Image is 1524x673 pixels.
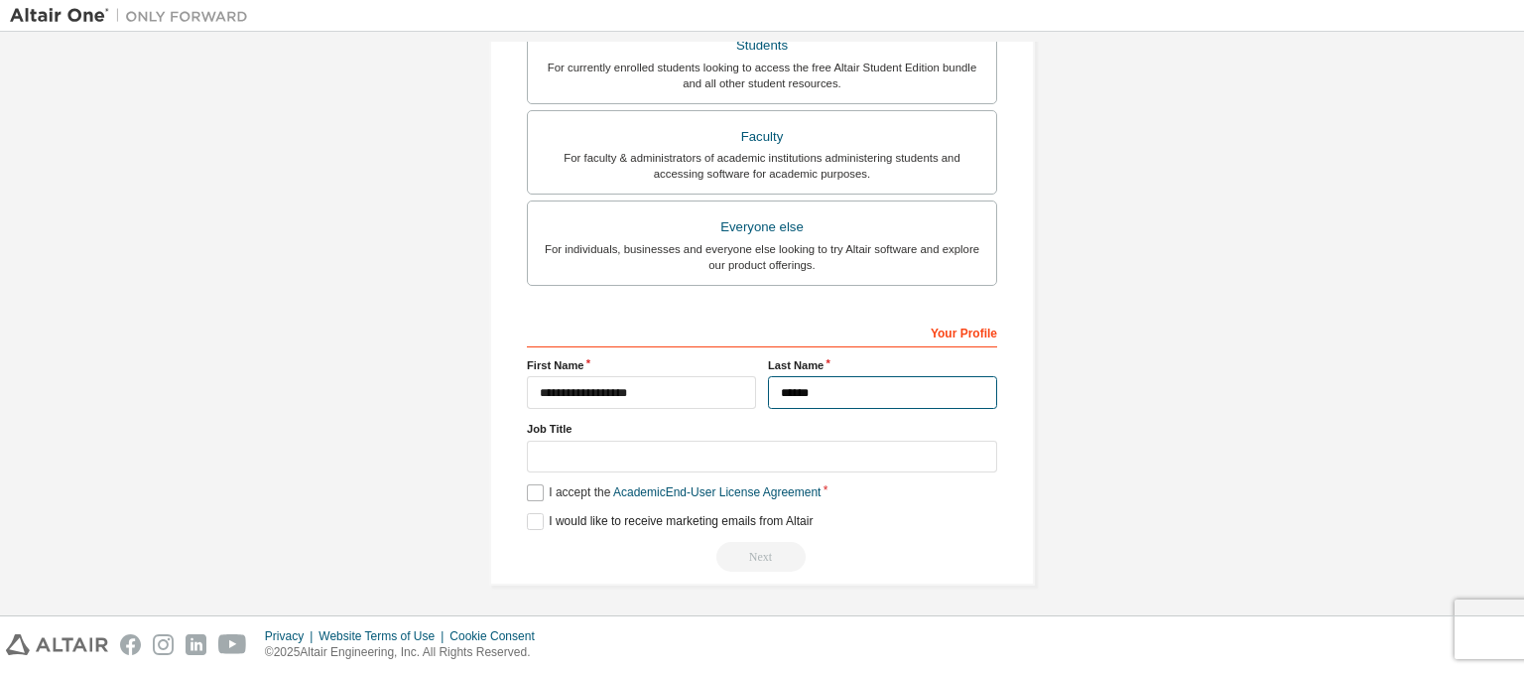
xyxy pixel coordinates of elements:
label: First Name [527,357,756,373]
img: linkedin.svg [186,634,206,655]
img: youtube.svg [218,634,247,655]
label: I would like to receive marketing emails from Altair [527,513,813,530]
label: Last Name [768,357,997,373]
div: Read and acccept EULA to continue [527,542,997,572]
div: Faculty [540,123,984,151]
div: Cookie Consent [449,628,546,644]
a: Academic End-User License Agreement [613,485,821,499]
div: Website Terms of Use [318,628,449,644]
div: Privacy [265,628,318,644]
p: © 2025 Altair Engineering, Inc. All Rights Reserved. [265,644,547,661]
img: Altair One [10,6,258,26]
div: For faculty & administrators of academic institutions administering students and accessing softwa... [540,150,984,182]
label: I accept the [527,484,821,501]
div: Your Profile [527,316,997,347]
div: For currently enrolled students looking to access the free Altair Student Edition bundle and all ... [540,60,984,91]
div: Students [540,32,984,60]
label: Job Title [527,421,997,437]
div: Everyone else [540,213,984,241]
img: instagram.svg [153,634,174,655]
div: For individuals, businesses and everyone else looking to try Altair software and explore our prod... [540,241,984,273]
img: altair_logo.svg [6,634,108,655]
img: facebook.svg [120,634,141,655]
